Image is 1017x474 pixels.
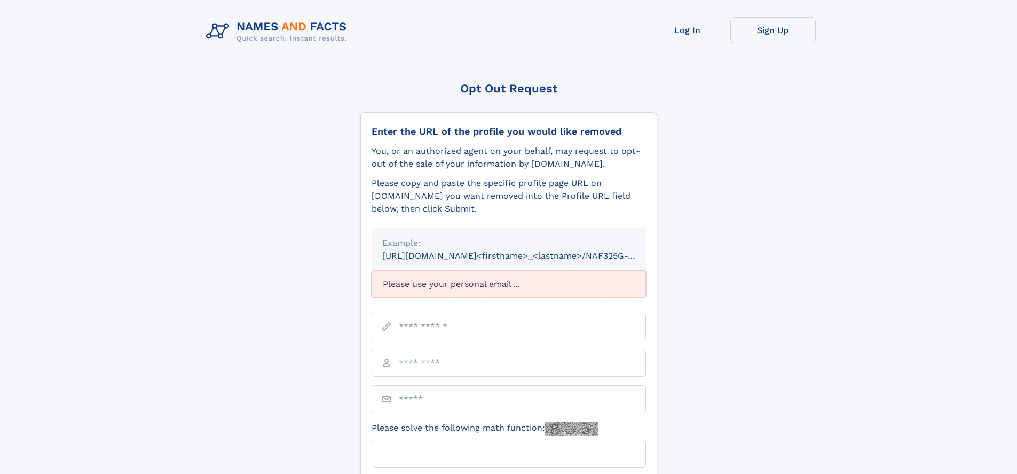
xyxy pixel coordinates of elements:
a: Log In [645,17,730,43]
div: Please copy and paste the specific profile page URL on [DOMAIN_NAME] you want removed into the Pr... [372,177,646,215]
small: [URL][DOMAIN_NAME]<firstname>_<lastname>/NAF325G-xxxxxxxx [382,251,666,261]
a: Sign Up [730,17,816,43]
img: Logo Names and Facts [202,17,356,46]
div: Opt Out Request [360,82,657,95]
div: Enter the URL of the profile you would like removed [372,126,646,137]
div: Example: [382,237,635,250]
div: Please use your personal email ... [372,271,646,298]
div: You, or an authorized agent on your behalf, may request to opt-out of the sale of your informatio... [372,145,646,170]
label: Please solve the following math function: [372,422,598,436]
